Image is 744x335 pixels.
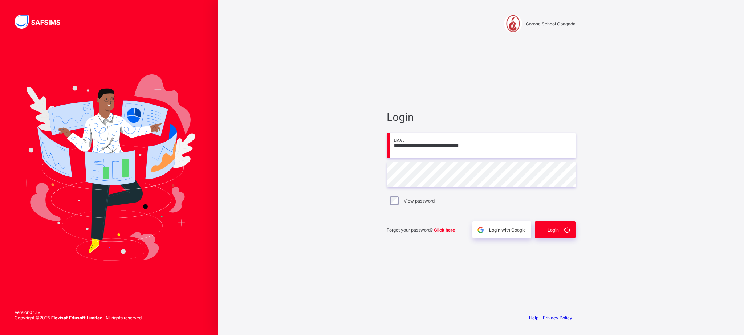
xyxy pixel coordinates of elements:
label: View password [404,198,435,204]
a: Privacy Policy [543,315,572,320]
strong: Flexisaf Edusoft Limited. [51,315,104,320]
span: Login with Google [489,227,526,233]
span: Copyright © 2025 All rights reserved. [15,315,143,320]
span: Corona School Gbagada [526,21,576,26]
a: Help [529,315,538,320]
span: Version 0.1.19 [15,310,143,315]
span: Forgot your password? [387,227,455,233]
img: Hero Image [23,74,195,260]
a: Click here [434,227,455,233]
span: Login [548,227,559,233]
span: Login [387,111,576,123]
img: SAFSIMS Logo [15,15,69,29]
img: google.396cfc9801f0270233282035f929180a.svg [476,226,485,234]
